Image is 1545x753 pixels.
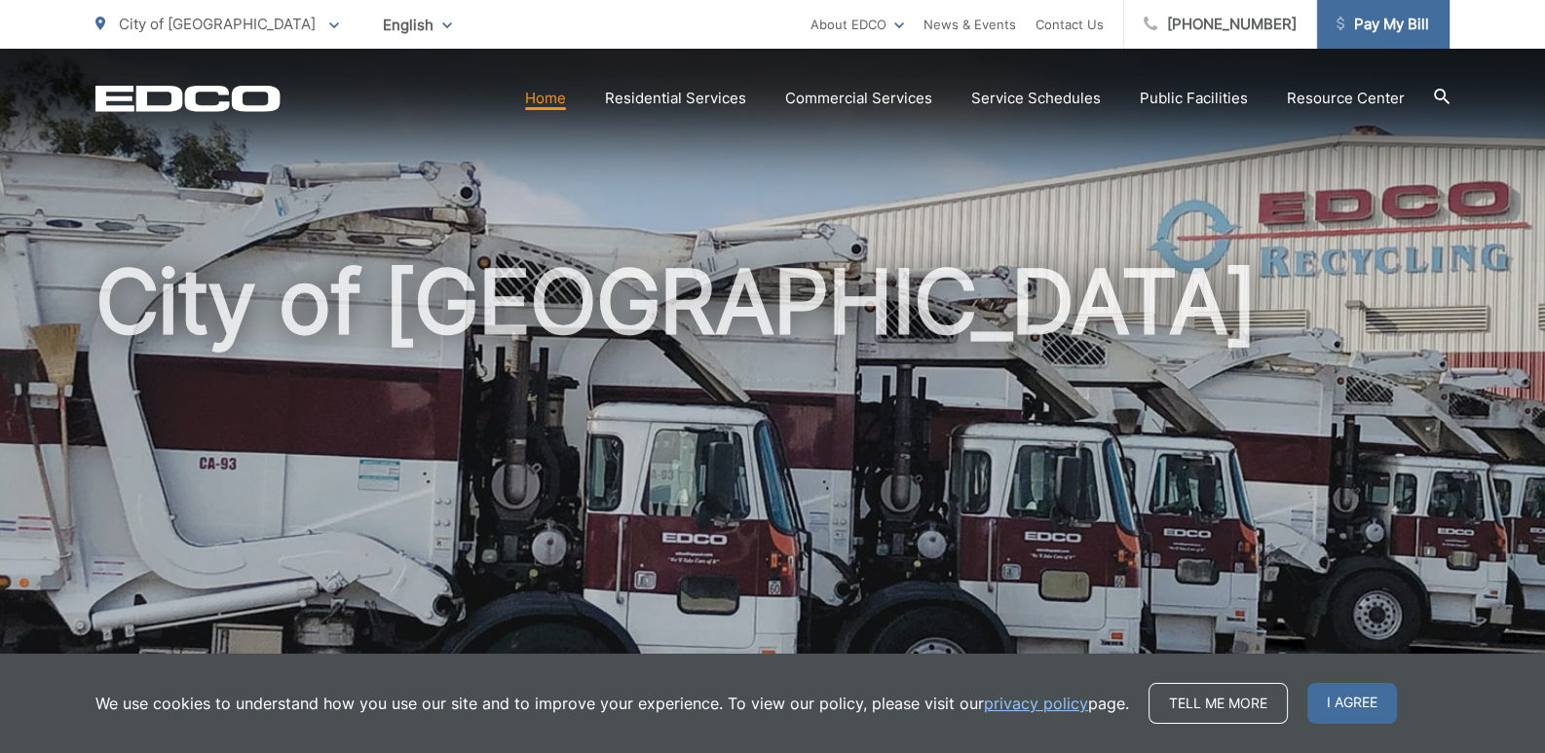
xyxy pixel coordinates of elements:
[923,13,1016,36] a: News & Events
[1036,13,1104,36] a: Contact Us
[525,87,566,110] a: Home
[810,13,904,36] a: About EDCO
[1140,87,1248,110] a: Public Facilities
[95,692,1129,715] p: We use cookies to understand how you use our site and to improve your experience. To view our pol...
[1287,87,1405,110] a: Resource Center
[785,87,932,110] a: Commercial Services
[119,15,316,33] span: City of [GEOGRAPHIC_DATA]
[368,8,467,42] span: English
[1337,13,1429,36] span: Pay My Bill
[971,87,1101,110] a: Service Schedules
[1149,683,1288,724] a: Tell me more
[984,692,1088,715] a: privacy policy
[605,87,746,110] a: Residential Services
[95,85,281,112] a: EDCD logo. Return to the homepage.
